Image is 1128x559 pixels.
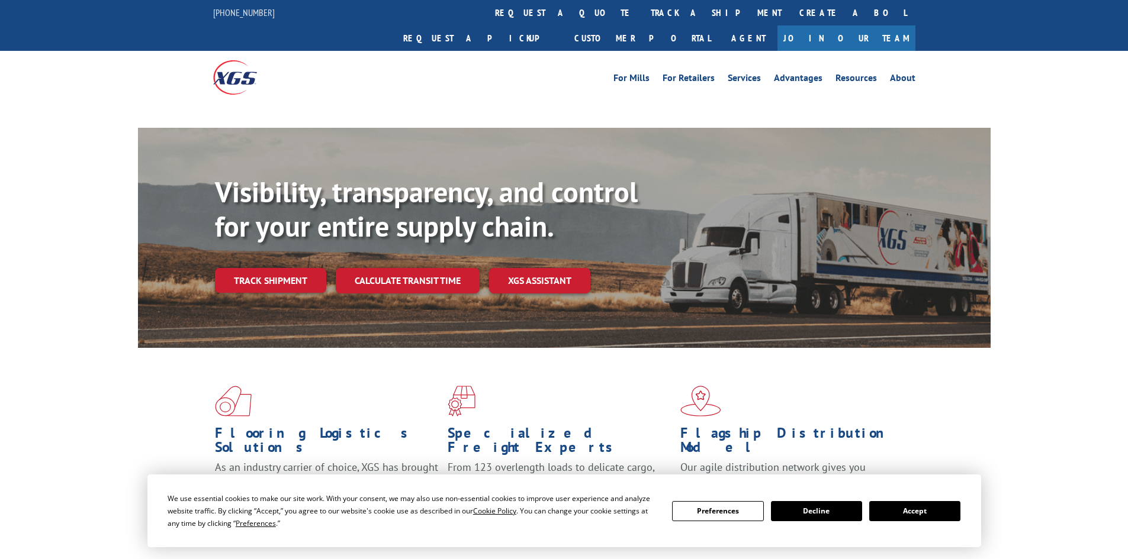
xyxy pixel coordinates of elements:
a: About [890,73,915,86]
a: For Mills [613,73,650,86]
a: Advantages [774,73,822,86]
a: Join Our Team [777,25,915,51]
p: From 123 overlength loads to delicate cargo, our experienced staff knows the best way to move you... [448,460,671,513]
a: Track shipment [215,268,326,293]
a: [PHONE_NUMBER] [213,7,275,18]
b: Visibility, transparency, and control for your entire supply chain. [215,173,638,244]
button: Accept [869,501,960,521]
h1: Specialized Freight Experts [448,426,671,460]
a: For Retailers [663,73,715,86]
a: Agent [719,25,777,51]
span: As an industry carrier of choice, XGS has brought innovation and dedication to flooring logistics... [215,460,438,502]
h1: Flagship Distribution Model [680,426,904,460]
div: We use essential cookies to make our site work. With your consent, we may also use non-essential ... [168,492,658,529]
div: Cookie Consent Prompt [147,474,981,547]
a: Services [728,73,761,86]
span: Preferences [236,518,276,528]
img: xgs-icon-focused-on-flooring-red [448,386,475,416]
img: xgs-icon-total-supply-chain-intelligence-red [215,386,252,416]
span: Cookie Policy [473,506,516,516]
button: Preferences [672,501,763,521]
button: Decline [771,501,862,521]
span: Our agile distribution network gives you nationwide inventory management on demand. [680,460,898,488]
a: Customer Portal [565,25,719,51]
h1: Flooring Logistics Solutions [215,426,439,460]
img: xgs-icon-flagship-distribution-model-red [680,386,721,416]
a: XGS ASSISTANT [489,268,590,293]
a: Resources [835,73,877,86]
a: Request a pickup [394,25,565,51]
a: Calculate transit time [336,268,480,293]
